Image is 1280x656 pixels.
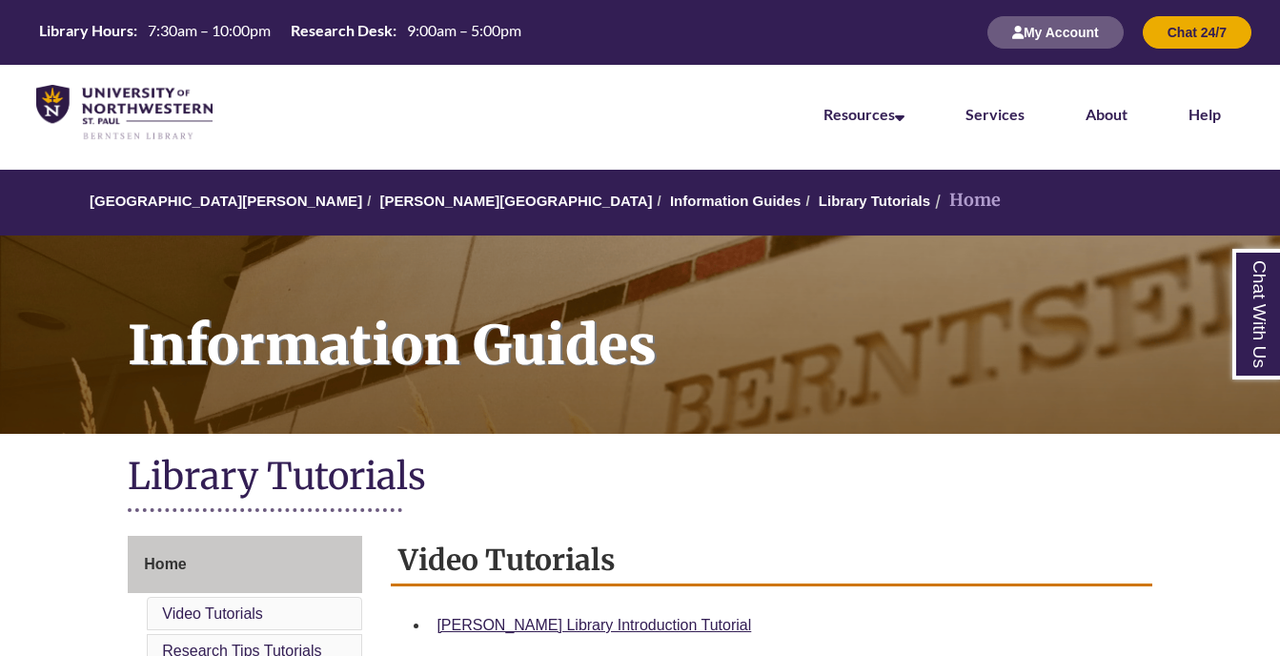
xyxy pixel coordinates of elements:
[930,187,1001,215] li: Home
[144,556,186,572] span: Home
[437,617,751,633] a: [PERSON_NAME] Library Introduction Tutorial
[823,105,904,123] a: Resources
[36,85,213,141] img: UNWSP Library Logo
[819,193,930,209] a: Library Tutorials
[987,24,1124,40] a: My Account
[965,105,1025,123] a: Services
[128,536,362,593] a: Home
[670,193,802,209] a: Information Guides
[107,236,1280,409] h1: Information Guides
[379,193,652,209] a: [PERSON_NAME][GEOGRAPHIC_DATA]
[31,20,140,41] th: Library Hours:
[128,453,1151,503] h1: Library Tutorials
[1143,16,1251,49] button: Chat 24/7
[987,16,1124,49] button: My Account
[391,536,1151,586] h2: Video Tutorials
[31,20,529,44] table: Hours Today
[162,605,263,622] a: Video Tutorials
[283,20,399,41] th: Research Desk:
[31,20,529,46] a: Hours Today
[148,21,271,39] span: 7:30am – 10:00pm
[90,193,362,209] a: [GEOGRAPHIC_DATA][PERSON_NAME]
[407,21,521,39] span: 9:00am – 5:00pm
[1086,105,1128,123] a: About
[1189,105,1221,123] a: Help
[1143,24,1251,40] a: Chat 24/7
